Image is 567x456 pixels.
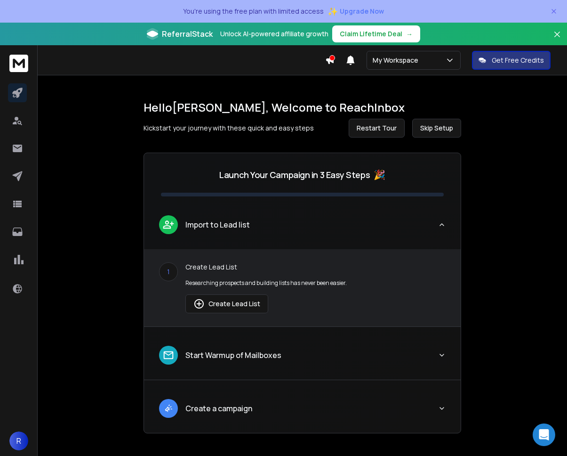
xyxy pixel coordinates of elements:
[551,28,563,51] button: Close banner
[144,100,461,115] h1: Hello [PERSON_NAME] , Welcome to ReachInbox
[144,391,461,433] button: leadCreate a campaign
[185,403,252,414] p: Create a campaign
[412,119,461,138] button: Skip Setup
[349,119,405,138] button: Restart Tour
[374,168,385,181] span: 🎉
[144,123,314,133] p: Kickstart your journey with these quick and easy steps
[144,249,461,326] div: leadImport to Lead list
[144,208,461,249] button: leadImport to Lead list
[533,423,555,446] div: Open Intercom Messenger
[185,219,250,230] p: Import to Lead list
[220,29,328,39] p: Unlock AI-powered affiliate growth
[340,7,384,16] span: Upgrade Now
[183,7,324,16] p: You're using the free plan with limited access
[472,51,551,70] button: Get Free Credits
[185,279,446,287] p: Researching prospects and building lists has never been easier.
[144,338,461,380] button: leadStart Warmup of Mailboxes
[159,262,178,281] div: 1
[406,29,413,39] span: →
[219,168,370,181] p: Launch Your Campaign in 3 Easy Steps
[332,25,420,42] button: Claim Lifetime Deal→
[162,219,175,230] img: lead
[162,349,175,361] img: lead
[185,350,281,361] p: Start Warmup of Mailboxes
[162,28,213,40] span: ReferralStack
[9,432,28,450] button: R
[185,262,446,272] p: Create Lead List
[373,56,422,65] p: My Workspace
[420,123,453,133] span: Skip Setup
[327,5,338,18] span: ✨
[162,402,175,414] img: lead
[185,294,268,313] button: Create Lead List
[193,298,205,309] img: lead
[327,2,384,21] button: ✨Upgrade Now
[492,56,544,65] p: Get Free Credits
